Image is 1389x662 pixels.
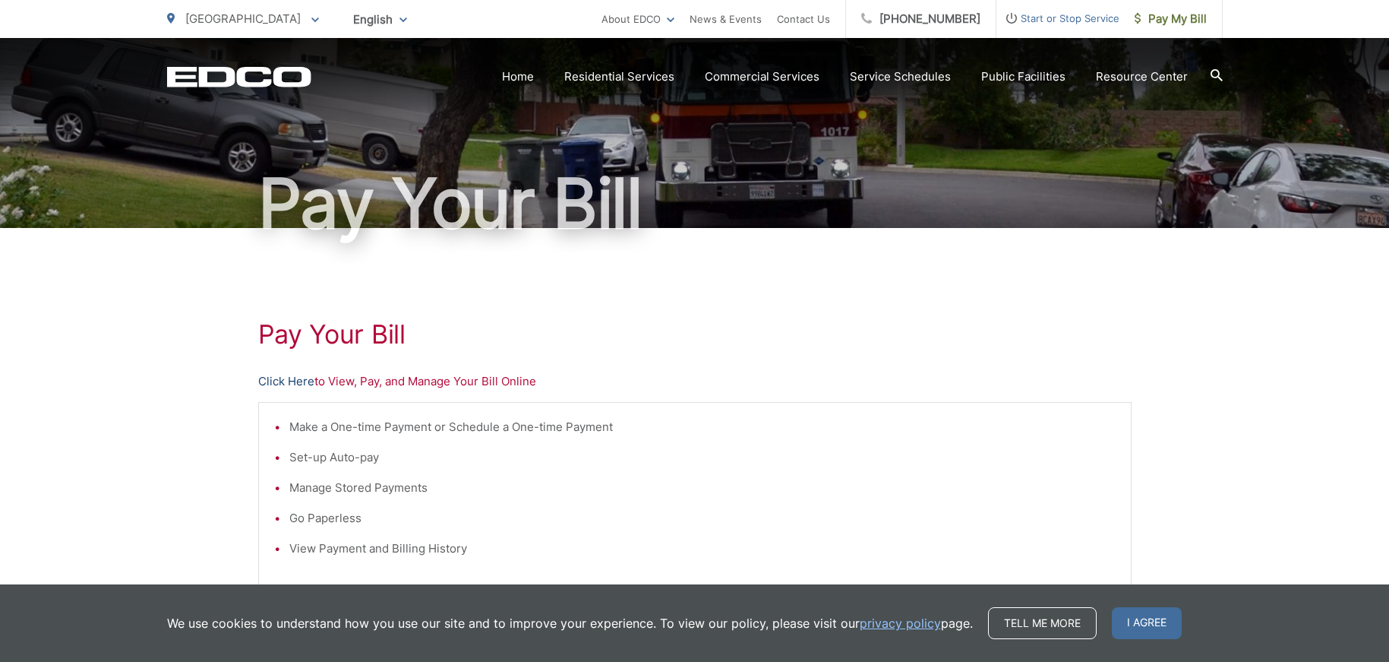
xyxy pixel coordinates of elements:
[502,68,534,86] a: Home
[705,68,819,86] a: Commercial Services
[777,10,830,28] a: Contact Us
[167,66,311,87] a: EDCD logo. Return to the homepage.
[258,372,314,391] a: Click Here
[289,540,1116,558] li: View Payment and Billing History
[289,418,1116,436] li: Make a One-time Payment or Schedule a One-time Payment
[981,68,1065,86] a: Public Facilities
[1112,607,1182,639] span: I agree
[1096,68,1188,86] a: Resource Center
[988,607,1097,639] a: Tell me more
[289,479,1116,497] li: Manage Stored Payments
[342,6,418,33] span: English
[167,614,973,632] p: We use cookies to understand how you use our site and to improve your experience. To view our pol...
[167,166,1223,242] h1: Pay Your Bill
[274,581,1116,599] p: * Requires a One-time Registration (or Online Account Set-up to Create Your Username and Password)
[850,68,951,86] a: Service Schedules
[601,10,674,28] a: About EDCO
[690,10,762,28] a: News & Events
[860,614,941,632] a: privacy policy
[289,509,1116,527] li: Go Paperless
[258,319,1132,350] h1: Pay Your Bill
[1135,10,1207,28] span: Pay My Bill
[564,68,674,86] a: Residential Services
[289,448,1116,467] li: Set-up Auto-pay
[185,11,301,26] span: [GEOGRAPHIC_DATA]
[258,372,1132,391] p: to View, Pay, and Manage Your Bill Online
